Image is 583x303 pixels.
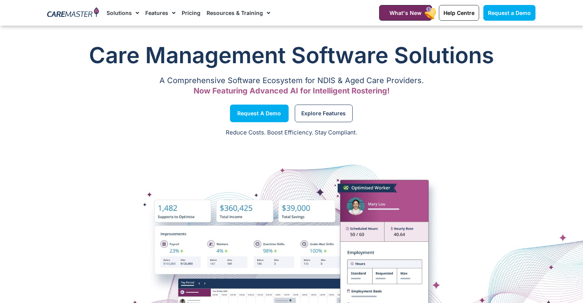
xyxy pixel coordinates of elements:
span: Explore Features [301,111,346,115]
span: Help Centre [443,10,475,16]
span: Now Featuring Advanced AI for Intelligent Rostering! [194,86,390,95]
span: Request a Demo [237,111,281,115]
a: What's New [379,5,432,21]
a: Help Centre [439,5,479,21]
span: What's New [389,10,422,16]
span: Request a Demo [488,10,531,16]
a: Request a Demo [483,5,535,21]
a: Explore Features [295,105,353,122]
a: Request a Demo [230,105,289,122]
p: Reduce Costs. Boost Efficiency. Stay Compliant. [5,128,578,137]
img: CareMaster Logo [47,7,99,19]
h1: Care Management Software Solutions [48,40,536,70]
p: A Comprehensive Software Ecosystem for NDIS & Aged Care Providers. [48,78,536,83]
